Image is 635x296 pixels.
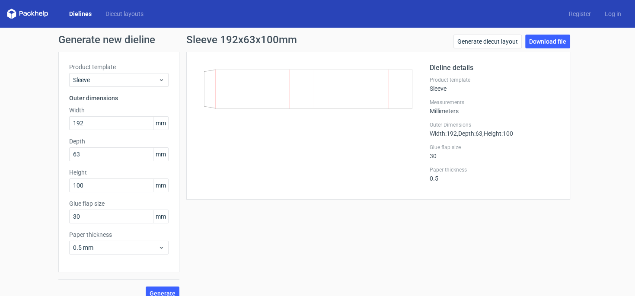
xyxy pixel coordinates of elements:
label: Measurements [430,99,559,106]
label: Paper thickness [430,166,559,173]
span: Width : 192 [430,130,457,137]
label: Product template [69,63,169,71]
a: Download file [525,35,570,48]
span: , Depth : 63 [457,130,482,137]
label: Paper thickness [69,230,169,239]
a: Generate diecut layout [453,35,522,48]
a: Register [562,10,598,18]
h3: Outer dimensions [69,94,169,102]
label: Glue flap size [430,144,559,151]
h1: Sleeve 192x63x100mm [186,35,297,45]
h2: Dieline details [430,63,559,73]
h1: Generate new dieline [58,35,577,45]
label: Height [69,168,169,177]
label: Depth [69,137,169,146]
div: 30 [430,144,559,159]
a: Dielines [62,10,99,18]
span: mm [153,179,168,192]
label: Outer Dimensions [430,121,559,128]
span: 0.5 mm [73,243,158,252]
label: Width [69,106,169,115]
div: Millimeters [430,99,559,115]
span: , Height : 100 [482,130,513,137]
span: mm [153,117,168,130]
a: Diecut layouts [99,10,150,18]
span: mm [153,210,168,223]
div: 0.5 [430,166,559,182]
span: mm [153,148,168,161]
div: Sleeve [430,76,559,92]
label: Product template [430,76,559,83]
span: Sleeve [73,76,158,84]
a: Log in [598,10,628,18]
label: Glue flap size [69,199,169,208]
